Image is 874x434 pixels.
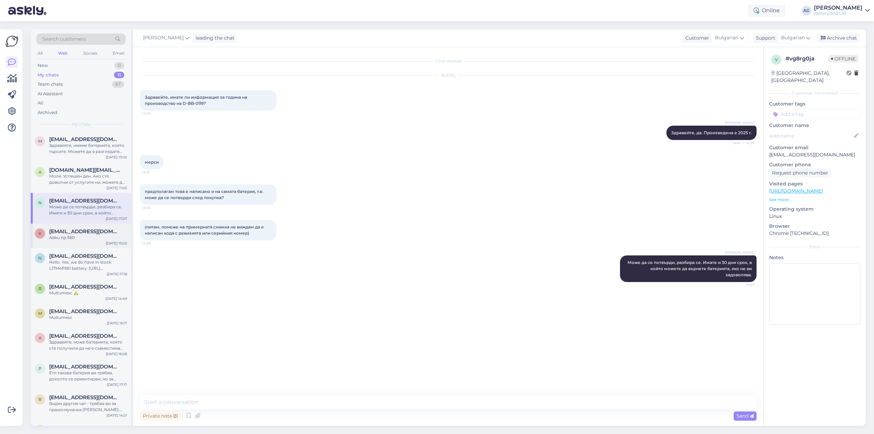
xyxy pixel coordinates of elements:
span: [PERSON_NAME] [725,250,755,255]
div: Akku np 560 [49,235,127,241]
div: Email [111,49,126,58]
p: Operating system [769,206,860,213]
span: Send [736,413,754,419]
div: Web [57,49,69,58]
div: [DATE] 17:07 [106,216,127,221]
span: Bulgarian [715,34,738,42]
input: Add name [770,132,852,140]
span: Rvasev@yahoo.com [49,425,120,431]
p: Browser [769,223,860,230]
div: Request phone number [769,168,831,178]
p: See more ... [769,197,860,203]
div: All [38,100,43,107]
div: 11 [114,72,124,79]
span: moldopaul72@gmail.com [49,308,120,314]
div: Support [753,34,775,42]
span: 14:39 [142,241,168,246]
div: My chats [38,72,59,79]
div: Batteryland Ltd [814,11,862,16]
div: AI Assistant [38,90,63,97]
span: Offline [828,55,858,62]
span: klingler.c@outlook.de [49,228,120,235]
span: мерси [145,159,159,165]
div: Здравейте, може батерията, която сте получили да не е съвместима или повредена. Може ли повече ин... [49,339,127,351]
span: m [38,139,42,144]
div: Archive chat [817,33,860,43]
span: Seen ✓ 14:29 [729,140,755,145]
span: n [38,200,42,205]
span: minchevagro@gmail.com [49,136,120,142]
div: 0 [114,62,124,69]
div: Team chats [38,81,63,88]
div: [DATE] 15:02 [106,241,127,246]
span: p [39,366,42,371]
span: Здравейте, да. Произведена е 2025 г. [671,130,752,135]
span: paruchevi@abv.bg [49,364,120,370]
div: [DATE] 13:05 [106,155,127,160]
span: предполагам това е написано и на самата батерия, т.е. може да се потвърди след покупка? [145,189,265,200]
div: Multumesc [49,314,127,321]
p: Notes [769,254,860,261]
span: Bulgarian [781,34,805,42]
img: Askly Logo [5,35,18,48]
div: Chat started [140,58,757,64]
span: My chats [72,121,90,127]
span: Search customers [42,36,86,43]
div: Extra [769,244,860,250]
span: [PERSON_NAME] [143,34,184,42]
span: Здравейте, имате ли информация за година на производство на D-BB-0119? [145,95,248,106]
p: [EMAIL_ADDRESS][DOMAIN_NAME] [769,151,860,158]
div: [DATE] 14:21 [107,413,127,418]
span: m [38,311,42,316]
span: v [775,57,778,62]
span: no.spam@batteryland.com [49,198,120,204]
div: leading the chat [193,34,235,42]
div: Може да се потвърди, разбира се. Имате и 30 дни срок, в който можете да върнете батерията, яко не... [49,204,127,216]
span: Rvasev@yahoo.com [49,394,120,401]
div: [DATE] 16:08 [106,351,127,356]
a: [PERSON_NAME]Batteryland Ltd [814,5,870,16]
div: Archived [38,109,57,116]
p: Customer tags [769,100,860,108]
div: New [38,62,48,69]
p: Visited pages [769,180,860,187]
div: Моля. Успешен ден. Ако сте доволни от услугите ни, можете да ни оставите оценка в Google на този ... [49,173,127,185]
div: AG [802,6,811,15]
div: [DATE] 17:17 [107,382,127,387]
div: Online [748,4,785,17]
span: 14:33 [142,205,168,210]
div: Customer [682,34,709,42]
span: [PERSON_NAME] [725,120,755,125]
div: Customer information [769,90,860,96]
span: aynur.nevruzi.london@gmail.com [49,167,120,173]
span: R [39,397,42,402]
div: # vg8rg0ja [786,55,828,63]
input: Add a tag [769,109,860,119]
div: Hello. Yes, we do have in stock L17M4PB0 battery. [URL][DOMAIN_NAME] [49,259,127,271]
span: Може да се потвърди, разбира се. Имате и 30 дни срок, в който можете да върнете батерията, яко не... [628,260,753,277]
div: [DATE] 11:05 [107,185,127,191]
div: Mulțumesc 🙏. [49,290,127,296]
div: [DATE] 16:17 [107,321,127,326]
div: [GEOGRAPHIC_DATA], [GEOGRAPHIC_DATA] [771,70,847,84]
div: Видях другия чат - трябва ви за прахосмукачка [PERSON_NAME]. Сега ще проверя дали имаме подходяща... [49,401,127,413]
p: Customer email [769,144,860,151]
span: n [38,255,42,261]
span: nr.hamer@yahoo.com [49,253,120,259]
div: [PERSON_NAME] [814,5,862,11]
span: radulescupetre222@gmail.com [49,284,120,290]
div: Socials [82,49,99,58]
p: Linux [769,213,860,220]
span: a [39,335,42,340]
div: All [36,49,44,58]
div: Private note [140,411,180,421]
a: [URL][DOMAIN_NAME] [769,188,823,194]
div: [DATE] [140,72,757,79]
p: Customer name [769,122,860,129]
span: k [39,231,42,236]
span: (питам, понеже на примерната снимка не виждам да е написан кода с ревизията или серийния номер) [145,224,265,236]
span: 17:07 [729,282,755,288]
p: Customer phone [769,161,860,168]
span: a [39,169,42,174]
div: [DATE] 17:18 [107,271,127,277]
